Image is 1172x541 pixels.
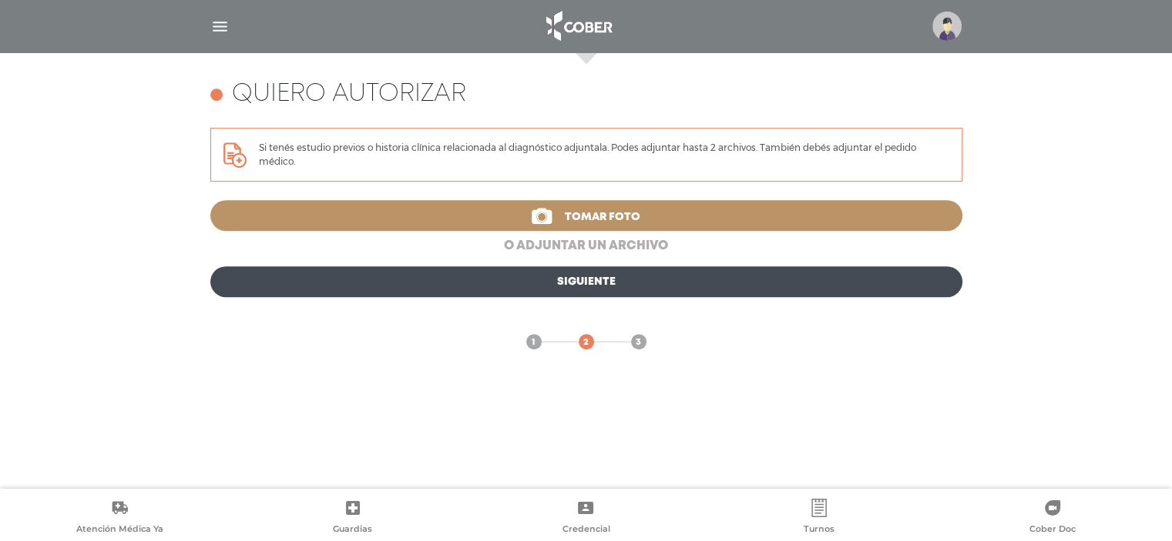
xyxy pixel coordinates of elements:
[3,499,237,538] a: Atención Médica Ya
[565,212,640,222] span: Tomar foto
[562,523,610,537] span: Credencial
[631,334,646,349] a: 3
[210,266,962,297] a: Siguiente
[935,499,1169,538] a: Cober Doc
[532,336,536,349] span: 1
[210,17,230,36] img: Cober_menu-lines-white.svg
[636,336,641,349] span: 3
[333,523,372,537] span: Guardias
[469,499,703,538] a: Credencial
[259,141,949,169] p: Si tenés estudio previos o historia clínica relacionada al diagnóstico adjuntala. Podes adjuntar ...
[1029,523,1076,537] span: Cober Doc
[538,8,619,45] img: logo_cober_home-white.png
[232,80,466,109] h4: Quiero autorizar
[526,334,542,349] a: 1
[583,336,589,349] span: 2
[579,334,594,349] a: 2
[703,499,936,538] a: Turnos
[210,237,962,255] a: o adjuntar un archivo
[804,523,835,537] span: Turnos
[237,499,470,538] a: Guardias
[76,523,163,537] span: Atención Médica Ya
[210,200,962,231] a: Tomar foto
[932,12,962,41] img: profile-placeholder.svg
